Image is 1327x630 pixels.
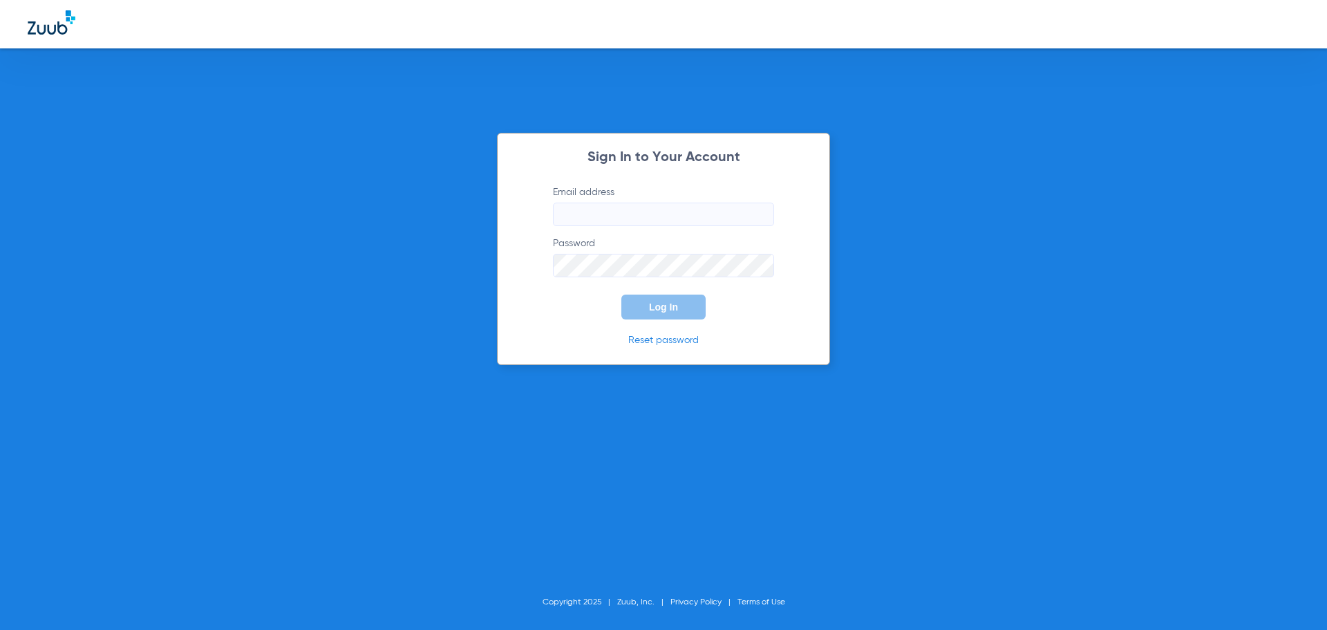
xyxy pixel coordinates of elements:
label: Email address [553,185,774,226]
label: Password [553,237,774,277]
button: Log In [621,295,706,319]
a: Terms of Use [737,598,785,606]
img: Zuub Logo [28,10,75,35]
iframe: Chat Widget [1258,564,1327,630]
span: Log In [649,302,678,313]
a: Privacy Policy [670,598,722,606]
input: Email address [553,203,774,226]
li: Zuub, Inc. [617,595,670,609]
input: Password [553,254,774,277]
li: Copyright 2025 [543,595,617,609]
h2: Sign In to Your Account [532,151,795,165]
a: Reset password [628,335,699,345]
